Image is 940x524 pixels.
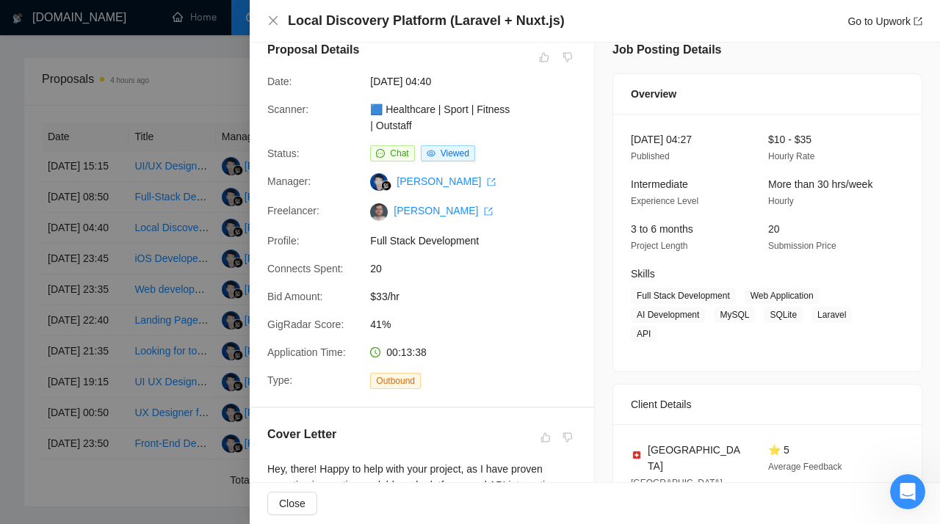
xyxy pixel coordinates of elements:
div: 🔠 GigRadar Search Syntax: Query Operators for Optimized Job Searches [21,330,272,372]
span: Bid Amount: [267,291,323,302]
span: [DATE] 04:27 [631,134,692,145]
button: Помощь [196,389,294,448]
span: export [484,207,493,216]
span: message [376,149,385,158]
div: ✅ How To: Connect your agency to [DOMAIN_NAME] [21,287,272,330]
span: $33/hr [370,288,590,305]
a: [PERSON_NAME] export [397,175,496,187]
span: Overview [631,86,676,102]
span: Поиск по статьям [30,259,134,274]
div: ✅ How To: Connect your agency to [DOMAIN_NAME] [30,293,246,324]
span: API [631,326,657,342]
span: Laravel [811,307,852,323]
span: eye [427,149,435,158]
button: Чат [98,389,195,448]
span: More than 30 hrs/week [768,178,872,190]
span: Scanner: [267,103,308,115]
button: Close [267,15,279,27]
span: Hourly Rate [768,151,814,161]
div: Profile image for Zhanat [213,23,242,53]
img: gigradar-bm.png [381,181,391,191]
span: Full Stack Development [631,288,736,304]
span: Profile: [267,235,300,247]
span: Average Feedback [768,462,842,472]
span: Project Length [631,241,687,251]
span: SQLite [764,307,803,323]
span: Close [279,495,305,512]
div: Client Details [631,385,904,424]
h5: Proposal Details [267,41,359,59]
span: close [267,15,279,26]
span: Date: [267,76,292,87]
h4: Local Discovery Platform (Laravel + Nuxt.js) [288,12,565,30]
span: Type: [267,374,292,386]
span: Главная [25,426,73,436]
span: Outbound [370,373,421,389]
img: 🇨🇭 [632,450,642,460]
span: MySQL [714,307,755,323]
img: Profile image for Sofiia [185,23,214,53]
span: Experience Level [631,196,698,206]
img: c1vn5vMAp93EE1lW5LvDDjEmw-QS6gjDFSvJsBvV0dMFt7X31gGAZ2XSeQN570TIZ2 [370,203,388,221]
div: Задать вопрос [15,197,279,238]
iframe: Intercom live chat [890,474,925,509]
span: Hourly [768,196,794,206]
span: Status: [267,148,300,159]
span: Chat [390,148,408,159]
div: 🔠 GigRadar Search Syntax: Query Operators for Optimized Job Searches [30,335,246,366]
span: clock-circle [370,347,380,357]
p: Здравствуйте! 👋 [29,104,264,129]
span: Application Time: [267,346,346,358]
span: Skills [631,268,655,280]
span: Published [631,151,670,161]
span: Freelancer: [267,205,319,216]
div: 👑 Laziza AI - Job Pre-Qualification [21,372,272,399]
span: GigRadar Score: [267,319,344,330]
img: Profile image for Dima [157,23,187,53]
span: 20 [370,261,590,277]
span: export [487,178,496,186]
a: 🟦 Healthcare | Sport | Fitness | Outstaff [370,103,510,131]
span: $10 - $35 [768,134,811,145]
span: Помощь [223,426,267,436]
a: [PERSON_NAME] export [394,205,493,216]
button: Поиск по статьям [21,252,272,281]
span: [GEOGRAPHIC_DATA] 03:35 AM [631,478,723,505]
span: 00:13:38 [386,346,427,358]
span: Full Stack Development [370,233,590,249]
button: Close [267,492,317,515]
span: 20 [768,223,780,235]
span: [GEOGRAPHIC_DATA] [648,442,745,474]
p: Чем мы можем помочь? [29,129,264,179]
img: logo [29,26,53,50]
a: Go to Upworkexport [847,15,922,27]
h5: Job Posting Details [612,41,721,59]
div: Закрыть [253,23,279,50]
span: Connects Spent: [267,263,344,274]
h5: Cover Letter [267,426,336,443]
span: AI Development [631,307,705,323]
span: Web Application [745,288,820,304]
span: 3 to 6 months [631,223,693,235]
span: 41% [370,316,590,332]
span: Submission Price [768,241,836,251]
div: 👑 Laziza AI - Job Pre-Qualification [30,378,246,393]
span: Чат [137,426,156,436]
span: export [914,17,922,26]
span: Intermediate [631,178,688,190]
span: ⭐ 5 [768,444,789,456]
div: Задать вопрос [30,210,246,225]
span: Viewed [441,148,469,159]
span: [DATE] 04:40 [370,73,590,90]
span: Manager: [267,175,311,187]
